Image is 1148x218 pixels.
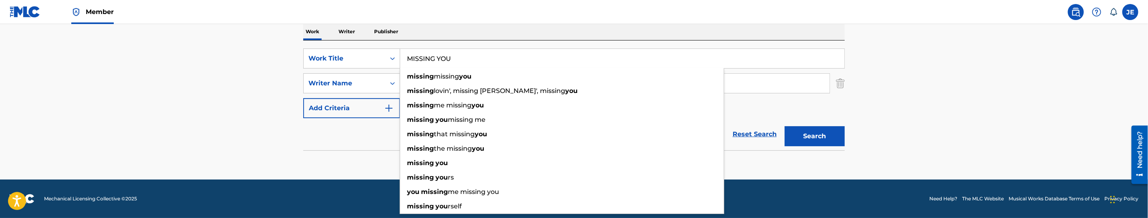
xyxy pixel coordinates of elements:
div: Help [1089,4,1105,20]
a: Reset Search [729,125,781,143]
strong: missing [407,174,434,181]
a: The MLC Website [962,195,1004,202]
img: 9d2ae6d4665cec9f34b9.svg [384,103,394,113]
strong: you [435,202,448,210]
span: lovin', missing [PERSON_NAME]', missing [434,87,565,95]
strong: you [459,73,471,80]
strong: missing [407,101,434,109]
div: Writer Name [308,79,381,88]
p: Writer [336,23,357,40]
span: Mechanical Licensing Collective © 2025 [44,195,137,202]
strong: you [471,101,484,109]
strong: missing [407,116,434,123]
strong: you [565,87,578,95]
strong: you [472,145,484,152]
img: MLC Logo [10,6,40,18]
strong: you [407,188,419,196]
strong: you [435,116,448,123]
button: Search [785,126,845,146]
span: me missing you [448,188,499,196]
form: Search Form [303,48,845,150]
img: search [1071,7,1081,17]
button: Add Criteria [303,98,400,118]
span: missing me [448,116,485,123]
span: rs [448,174,454,181]
strong: you [435,174,448,181]
img: Top Rightsholder [71,7,81,17]
div: Notifications [1110,8,1118,16]
span: that missing [434,130,475,138]
span: rself [448,202,462,210]
strong: missing [407,145,434,152]
strong: you [475,130,487,138]
strong: missing [407,202,434,210]
strong: missing [407,130,434,138]
iframe: Resource Center [1126,123,1148,187]
div: Drag [1110,188,1115,212]
img: logo [10,194,34,204]
span: me missing [434,101,471,109]
strong: you [435,159,448,167]
p: Work [303,23,322,40]
span: the missing [434,145,472,152]
p: Publisher [372,23,401,40]
img: help [1092,7,1102,17]
strong: missing [407,87,434,95]
iframe: Chat Widget [1108,180,1148,218]
a: Privacy Policy [1104,195,1138,202]
a: Musical Works Database Terms of Use [1009,195,1100,202]
strong: missing [421,188,448,196]
div: Work Title [308,54,381,63]
img: Delete Criterion [836,73,845,93]
div: User Menu [1122,4,1138,20]
span: missing [434,73,459,80]
strong: missing [407,73,434,80]
span: Member [86,7,114,16]
a: Public Search [1068,4,1084,20]
strong: missing [407,159,434,167]
a: Need Help? [929,195,957,202]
